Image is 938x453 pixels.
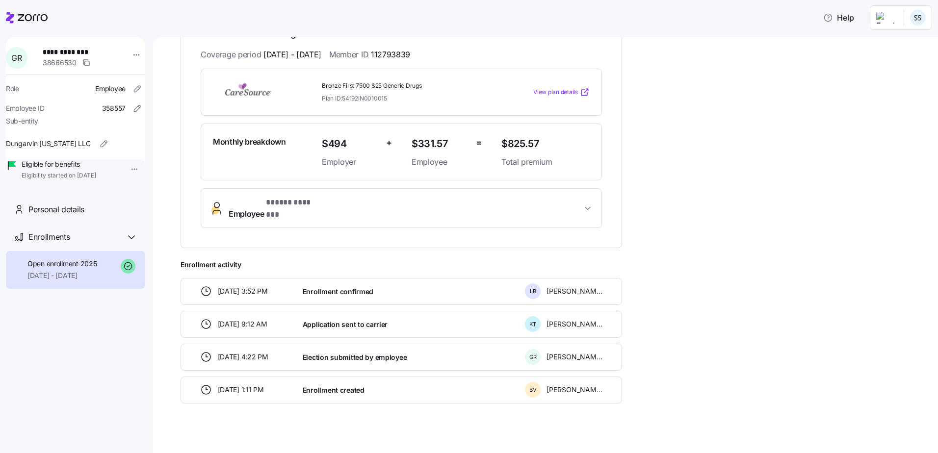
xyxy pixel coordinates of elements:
[501,136,590,152] span: $825.57
[303,287,373,297] span: Enrollment confirmed
[529,387,537,393] span: B V
[815,8,862,27] button: Help
[229,197,322,220] span: Employee
[529,354,537,360] span: G R
[910,10,926,25] img: b3a65cbeab486ed89755b86cd886e362
[28,231,70,243] span: Enrollments
[213,81,284,103] img: CareSource
[22,172,96,180] span: Eligibility started on [DATE]
[303,320,388,329] span: Application sent to carrier
[876,12,896,24] img: Employer logo
[218,352,268,362] span: [DATE] 4:22 PM
[322,156,378,168] span: Employer
[303,352,407,362] span: Election submitted by employee
[322,136,378,152] span: $494
[823,12,854,24] span: Help
[329,49,410,61] span: Member ID
[412,156,468,168] span: Employee
[6,139,90,149] span: Dungarvin [US_STATE] LLC
[102,103,126,113] span: 358557
[28,203,84,216] span: Personal details
[322,94,387,102] span: Plan ID: 54192IN0010015
[547,286,602,296] span: [PERSON_NAME]
[201,49,321,61] span: Coverage period
[213,136,286,148] span: Monthly breakdown
[530,289,536,294] span: L B
[533,88,578,97] span: View plan details
[218,319,267,329] span: [DATE] 9:12 AM
[263,49,321,61] span: [DATE] - [DATE]
[43,58,77,68] span: 38666530
[11,54,22,62] span: G R
[303,385,365,395] span: Enrollment created
[476,136,482,150] span: =
[6,84,19,94] span: Role
[6,116,38,126] span: Sub-entity
[533,87,590,97] a: View plan details
[95,84,126,94] span: Employee
[412,136,468,152] span: $331.57
[27,259,97,269] span: Open enrollment 2025
[547,352,602,362] span: [PERSON_NAME]
[547,319,602,329] span: [PERSON_NAME]
[218,286,268,296] span: [DATE] 3:52 PM
[501,156,590,168] span: Total premium
[181,260,622,270] span: Enrollment activity
[322,82,494,90] span: Bronze First 7500 $25 Generic Drugs
[371,49,410,61] span: 112793839
[386,136,392,150] span: +
[529,322,536,327] span: K T
[218,385,264,395] span: [DATE] 1:11 PM
[27,271,97,280] span: [DATE] - [DATE]
[547,385,602,395] span: [PERSON_NAME]
[22,159,96,169] span: Eligible for benefits
[6,103,45,113] span: Employee ID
